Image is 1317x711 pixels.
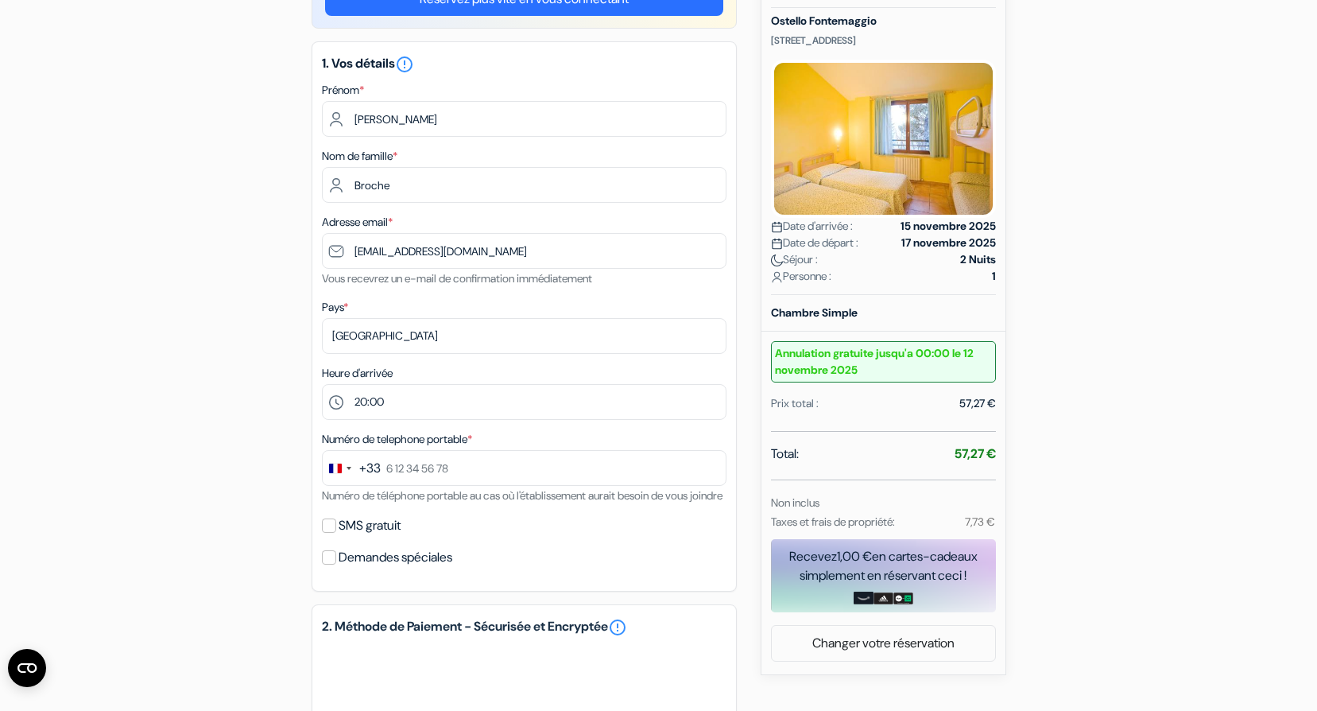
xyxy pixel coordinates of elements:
[772,628,995,659] a: Changer votre réservation
[359,459,381,478] div: +33
[322,214,393,231] label: Adresse email
[771,235,858,251] span: Date de départ :
[322,431,472,448] label: Numéro de telephone portable
[893,592,913,605] img: uber-uber-eats-card.png
[395,55,414,72] a: error_outline
[322,101,726,137] input: Entrez votre prénom
[771,268,831,285] span: Personne :
[901,235,996,251] strong: 17 novembre 2025
[771,495,819,510] small: Non inclus
[771,445,799,464] span: Total:
[339,515,401,537] label: SMS gratuit
[322,148,397,165] label: Nom de famille
[323,451,381,485] button: Change country, selected France (+33)
[854,592,873,604] img: amazon-card-no-text.png
[322,167,726,203] input: Entrer le nom de famille
[959,395,996,412] div: 57,27 €
[322,488,722,503] small: Numéro de téléphone portable au cas où l'établissement aurait besoin de vous joindre
[837,548,872,565] span: 1,00 €
[771,341,996,383] small: Annulation gratuite jusqu'a 00:00 le 12 novembre 2025
[873,592,893,605] img: adidas-card.png
[322,233,726,269] input: Entrer adresse e-mail
[771,254,783,266] img: moon.svg
[771,271,783,283] img: user_icon.svg
[960,251,996,268] strong: 2 Nuits
[322,299,348,316] label: Pays
[608,618,627,637] a: error_outline
[771,238,783,250] img: calendar.svg
[322,55,726,74] h5: 1. Vos détails
[322,271,592,286] small: Vous recevrez un e-mail de confirmation immédiatement
[771,547,996,585] div: Recevez en cartes-cadeaux simplement en réservant ceci !
[322,450,726,486] input: 6 12 34 56 78
[322,618,726,637] h5: 2. Méthode de Paiement - Sécurisée et Encryptée
[771,251,818,268] span: Séjour :
[771,218,853,235] span: Date d'arrivée :
[771,395,819,412] div: Prix total :
[771,221,783,233] img: calendar.svg
[901,218,996,235] strong: 15 novembre 2025
[339,546,452,569] label: Demandes spéciales
[955,445,996,462] strong: 57,27 €
[322,82,364,99] label: Prénom
[322,365,393,382] label: Heure d'arrivée
[771,305,858,320] b: Chambre Simple
[965,515,995,529] small: 7,73 €
[771,34,996,47] p: [STREET_ADDRESS]
[8,649,46,687] button: Ouvrir le widget CMP
[771,14,996,28] h5: Ostello Fontemaggio
[771,515,895,529] small: Taxes et frais de propriété:
[992,268,996,285] strong: 1
[395,55,414,74] i: error_outline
